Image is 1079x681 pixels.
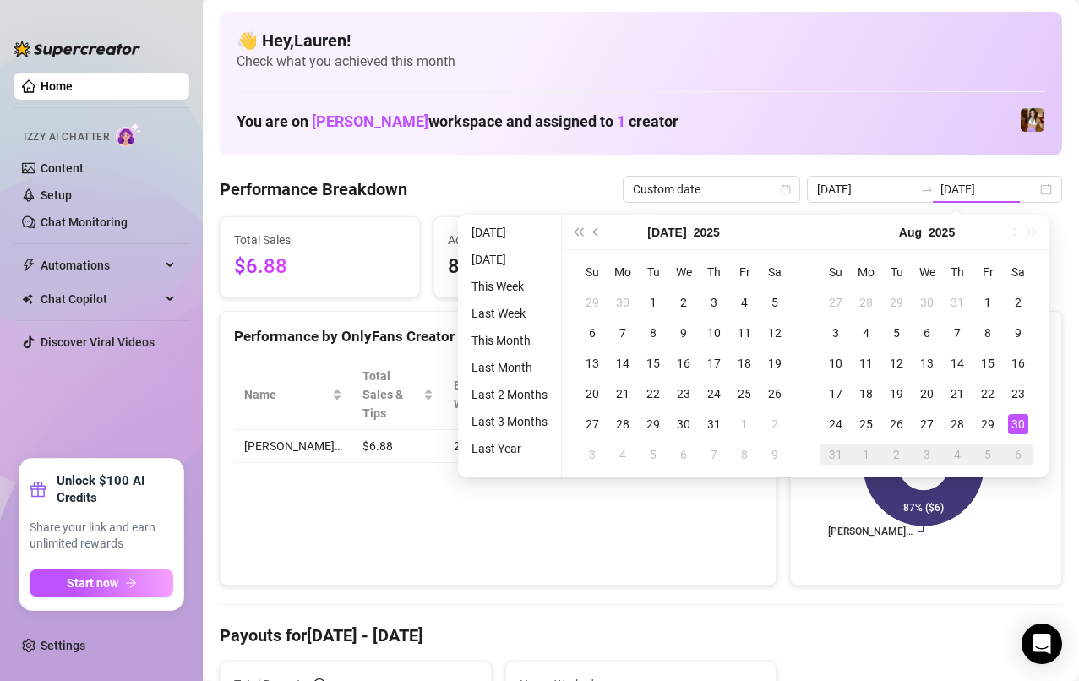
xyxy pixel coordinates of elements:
[856,323,876,343] div: 4
[673,414,694,434] div: 30
[613,444,633,465] div: 4
[881,409,912,439] td: 2025-08-26
[352,430,444,463] td: $6.88
[673,292,694,313] div: 2
[1003,348,1033,379] td: 2025-08-16
[947,414,967,434] div: 28
[973,379,1003,409] td: 2025-08-22
[608,439,638,470] td: 2025-08-04
[734,292,755,313] div: 4
[465,357,554,378] li: Last Month
[582,384,602,404] div: 20
[851,287,881,318] td: 2025-07-28
[760,379,790,409] td: 2025-07-26
[912,439,942,470] td: 2025-09-03
[1022,624,1062,664] div: Open Intercom Messenger
[577,257,608,287] th: Su
[633,177,790,202] span: Custom date
[760,348,790,379] td: 2025-07-19
[582,444,602,465] div: 3
[352,360,444,430] th: Total Sales & Tips
[569,215,587,249] button: Last year (Control + left)
[881,379,912,409] td: 2025-08-19
[729,318,760,348] td: 2025-07-11
[582,353,602,373] div: 13
[912,318,942,348] td: 2025-08-06
[699,348,729,379] td: 2025-07-17
[454,376,517,413] div: Est. Hours Worked
[220,624,1062,647] h4: Payouts for [DATE] - [DATE]
[577,379,608,409] td: 2025-07-20
[699,439,729,470] td: 2025-08-07
[234,231,406,249] span: Total Sales
[704,292,724,313] div: 3
[613,384,633,404] div: 21
[673,384,694,404] div: 23
[973,287,1003,318] td: 2025-08-01
[577,348,608,379] td: 2025-07-13
[643,353,663,373] div: 15
[947,323,967,343] div: 7
[668,287,699,318] td: 2025-07-02
[14,41,140,57] img: logo-BBDzfeDw.svg
[1003,287,1033,318] td: 2025-08-02
[668,379,699,409] td: 2025-07-23
[699,287,729,318] td: 2025-07-03
[673,323,694,343] div: 9
[881,287,912,318] td: 2025-07-29
[1003,318,1033,348] td: 2025-08-09
[704,414,724,434] div: 31
[940,180,1037,199] input: End date
[608,257,638,287] th: Mo
[699,318,729,348] td: 2025-07-10
[465,222,554,242] li: [DATE]
[765,384,785,404] div: 26
[237,112,678,131] h1: You are on workspace and assigned to creator
[704,323,724,343] div: 10
[582,414,602,434] div: 27
[1021,108,1044,132] img: Elena
[856,292,876,313] div: 28
[760,439,790,470] td: 2025-08-09
[851,439,881,470] td: 2025-09-01
[820,318,851,348] td: 2025-08-03
[973,348,1003,379] td: 2025-08-15
[729,439,760,470] td: 2025-08-08
[638,318,668,348] td: 2025-07-08
[638,439,668,470] td: 2025-08-05
[912,287,942,318] td: 2025-07-30
[673,444,694,465] div: 6
[704,444,724,465] div: 7
[765,353,785,373] div: 19
[886,444,907,465] div: 2
[917,292,937,313] div: 30
[856,384,876,404] div: 18
[856,353,876,373] div: 11
[729,409,760,439] td: 2025-08-01
[942,439,973,470] td: 2025-09-04
[699,409,729,439] td: 2025-07-31
[1008,444,1028,465] div: 6
[917,323,937,343] div: 6
[978,323,998,343] div: 8
[734,384,755,404] div: 25
[912,409,942,439] td: 2025-08-27
[1003,409,1033,439] td: 2025-08-30
[41,161,84,175] a: Content
[826,353,846,373] div: 10
[643,292,663,313] div: 1
[704,384,724,404] div: 24
[1003,257,1033,287] th: Sa
[465,411,554,432] li: Last 3 Months
[608,318,638,348] td: 2025-07-07
[765,292,785,313] div: 5
[668,318,699,348] td: 2025-07-09
[41,79,73,93] a: Home
[608,287,638,318] td: 2025-06-30
[67,576,118,590] span: Start now
[881,257,912,287] th: Tu
[448,231,619,249] span: Active Chats
[947,384,967,404] div: 21
[234,251,406,283] span: $6.88
[917,444,937,465] div: 3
